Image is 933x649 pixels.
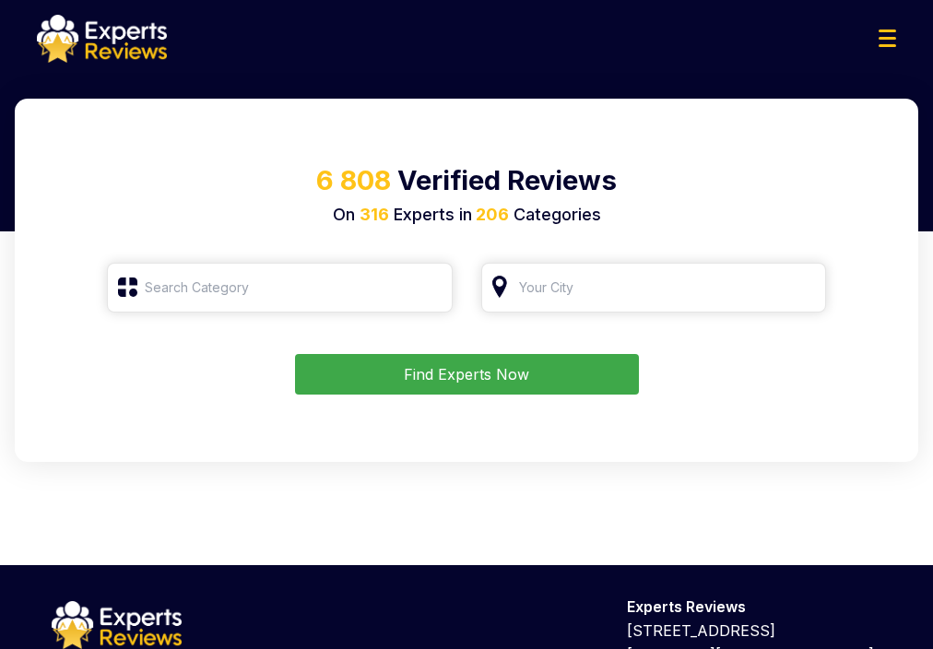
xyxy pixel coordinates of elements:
[879,29,896,47] img: Menu Icon
[481,263,827,313] input: Your City
[37,204,896,227] h4: On Experts in Categories
[360,205,389,224] span: 316
[316,164,391,196] span: 6 808
[107,263,453,313] input: Search Category
[295,354,639,395] button: Find Experts Now
[627,595,881,619] p: Experts Reviews
[37,15,167,63] img: logo
[627,619,881,643] p: [STREET_ADDRESS]
[52,601,182,649] img: logo
[472,205,509,224] span: 206
[37,166,896,204] h1: Verified Reviews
